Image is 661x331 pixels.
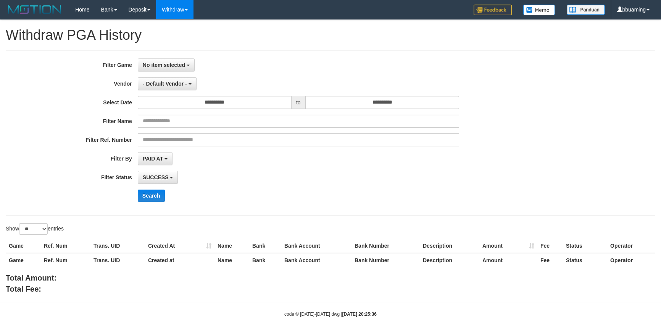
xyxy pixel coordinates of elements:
th: Bank Number [351,239,420,253]
th: Ref. Num [41,253,90,267]
th: Bank Account [281,253,351,267]
th: Fee [537,239,563,253]
th: Bank Account [281,239,351,253]
th: Trans. UID [90,239,145,253]
button: Search [138,190,165,202]
th: Name [214,253,249,267]
img: MOTION_logo.png [6,4,64,15]
label: Show entries [6,223,64,235]
b: Total Fee: [6,285,41,293]
span: SUCCESS [143,174,169,180]
span: - Default Vendor - [143,81,187,87]
button: No item selected [138,58,195,71]
span: to [291,96,306,109]
th: Fee [537,253,563,267]
button: PAID AT [138,152,173,165]
span: PAID AT [143,156,163,162]
th: Game [6,253,41,267]
b: Total Amount: [6,274,56,282]
button: - Default Vendor - [138,77,197,90]
img: panduan.png [567,5,605,15]
th: Bank [249,239,281,253]
select: Showentries [19,223,48,235]
span: No item selected [143,62,185,68]
th: Status [563,239,607,253]
th: Ref. Num [41,239,90,253]
img: Button%20Memo.svg [523,5,555,15]
th: Operator [607,239,655,253]
th: Bank [249,253,281,267]
button: SUCCESS [138,171,178,184]
small: code © [DATE]-[DATE] dwg | [284,312,377,317]
th: Name [214,239,249,253]
th: Game [6,239,41,253]
strong: [DATE] 20:25:36 [342,312,377,317]
th: Description [420,239,479,253]
img: Feedback.jpg [474,5,512,15]
th: Created at [145,253,214,267]
th: Trans. UID [90,253,145,267]
th: Status [563,253,607,267]
th: Description [420,253,479,267]
h1: Withdraw PGA History [6,28,655,43]
th: Amount [479,253,537,267]
th: Operator [607,253,655,267]
th: Amount [479,239,537,253]
th: Created At [145,239,214,253]
th: Bank Number [351,253,420,267]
